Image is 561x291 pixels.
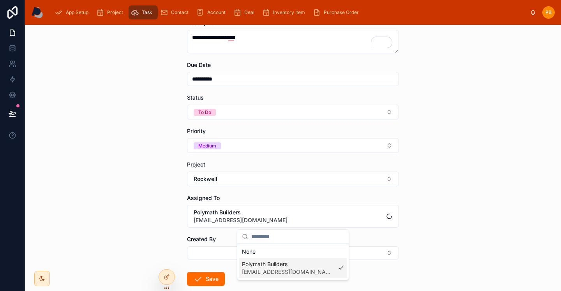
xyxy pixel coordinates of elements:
[53,5,94,19] a: App Setup
[31,6,43,19] img: App logo
[198,109,211,116] div: To Do
[187,172,399,186] button: Select Button
[187,105,399,119] button: Select Button
[171,9,189,16] span: Contact
[187,246,399,259] button: Select Button
[198,142,216,149] div: Medium
[142,9,152,16] span: Task
[187,205,399,228] button: Select Button
[207,9,226,16] span: Account
[49,4,530,21] div: scrollable content
[187,272,225,286] button: Save
[260,5,310,19] a: Inventory Item
[273,9,305,16] span: Inventory Item
[94,5,129,19] a: Project
[66,9,88,16] span: App Setup
[242,260,335,268] span: Polymath Builders
[231,5,260,19] a: Deal
[244,9,254,16] span: Deal
[187,30,399,53] textarea: To enrich screen reader interactions, please activate Accessibility in Grammarly extension settings
[239,245,347,258] div: None
[107,9,123,16] span: Project
[187,61,211,68] span: Due Date
[324,9,359,16] span: Purchase Order
[194,5,231,19] a: Account
[187,236,216,242] span: Created By
[237,244,349,280] div: Suggestions
[129,5,158,19] a: Task
[187,195,220,201] span: Assigned To
[545,9,552,16] span: PB
[310,5,364,19] a: Purchase Order
[194,175,217,183] span: Rockwell
[187,161,205,168] span: Project
[158,5,194,19] a: Contact
[194,209,288,216] span: Polymath Builders
[187,128,206,134] span: Priority
[242,268,335,276] span: [EMAIL_ADDRESS][DOMAIN_NAME]
[187,138,399,153] button: Select Button
[187,94,204,101] span: Status
[194,216,288,224] span: [EMAIL_ADDRESS][DOMAIN_NAME]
